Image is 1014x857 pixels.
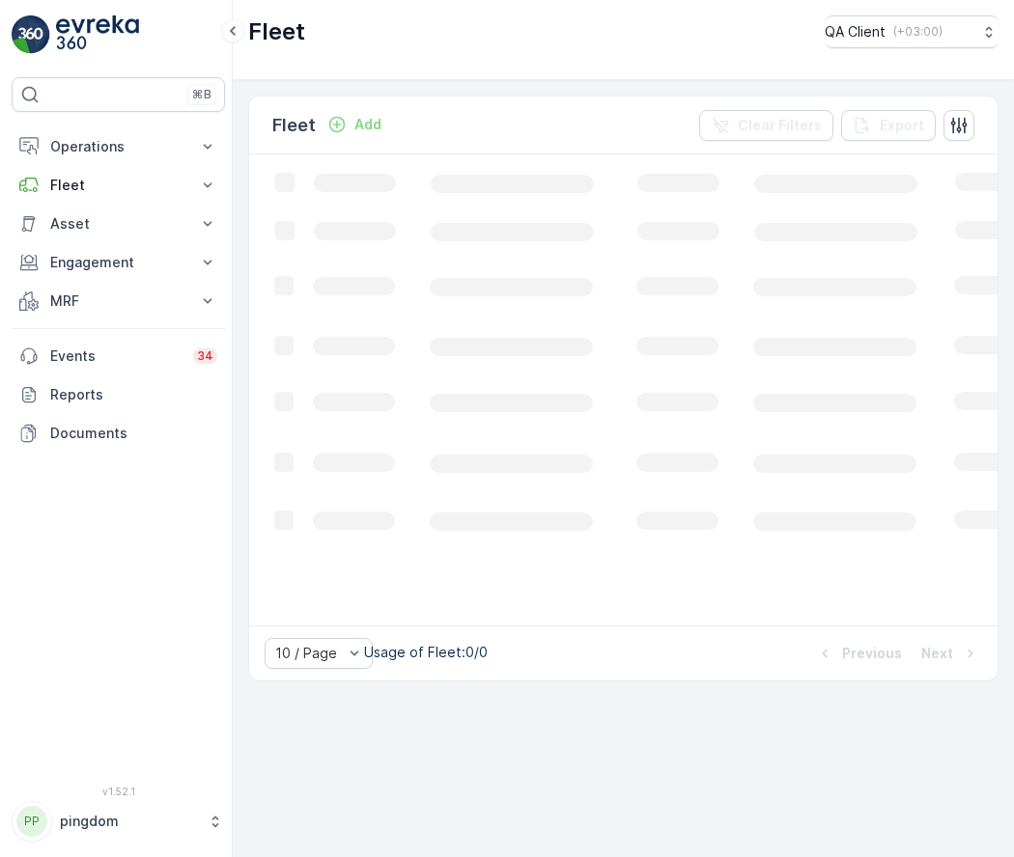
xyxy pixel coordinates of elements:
[192,87,211,102] p: ⌘B
[880,116,924,135] p: Export
[354,115,381,134] p: Add
[919,642,982,665] button: Next
[699,110,833,141] button: Clear Filters
[50,424,217,443] p: Documents
[50,291,186,311] p: MRF
[12,205,225,243] button: Asset
[248,16,305,47] p: Fleet
[825,15,999,48] button: QA Client(+03:00)
[12,166,225,205] button: Fleet
[12,414,225,453] a: Documents
[364,643,488,662] p: Usage of Fleet : 0/0
[50,137,186,156] p: Operations
[841,110,936,141] button: Export
[12,337,225,375] a: Events34
[12,127,225,166] button: Operations
[197,348,213,364] p: 34
[738,116,822,135] p: Clear Filters
[12,375,225,414] a: Reports
[56,15,139,54] img: logo_light-DOdMpM7g.png
[825,22,886,41] p: QA Client
[12,282,225,320] button: MRF
[842,644,902,663] p: Previous
[921,644,953,663] p: Next
[16,806,47,837] div: PP
[12,243,225,282] button: Engagement
[60,812,198,831] p: pingdom
[893,24,943,40] p: ( +03:00 )
[50,214,186,234] p: Asset
[12,801,225,842] button: PPpingdom
[50,385,217,404] p: Reports
[272,112,316,139] p: Fleet
[12,786,225,797] span: v 1.52.1
[50,176,186,195] p: Fleet
[813,642,904,665] button: Previous
[50,346,182,366] p: Events
[320,113,389,136] button: Add
[50,253,186,272] p: Engagement
[12,15,50,54] img: logo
